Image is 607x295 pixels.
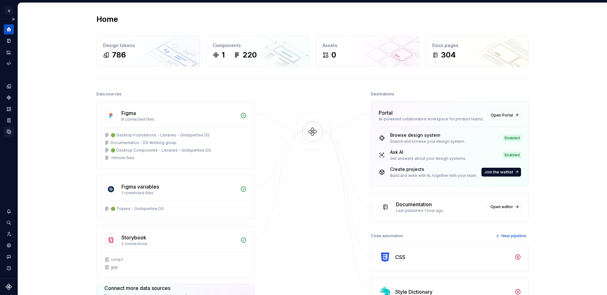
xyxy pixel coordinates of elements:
button: G [1,4,16,18]
a: Design tokens786 [96,36,200,67]
a: Storybook2 connectionscomp1gsp [96,226,254,278]
div: Last published 1 hour ago [396,208,484,213]
div: 🟢 Desktop Foundations - Libraries - Gridspertise DS [111,133,210,138]
div: Figma variables [121,183,159,190]
div: G [5,7,13,15]
div: 0 [331,50,336,60]
span: Open Portal [491,113,513,118]
svg: Supernova Logo [6,284,12,290]
div: Figma [121,109,136,117]
div: Destinations [371,90,394,99]
button: Expand sidebar [9,15,18,24]
div: CSS [395,253,405,261]
div: Assets [322,42,413,49]
a: Settings [4,240,14,250]
a: Home [4,24,14,34]
a: Documentation [4,36,14,46]
div: Design tokens [103,42,193,49]
div: Get answers about your design systems. [390,156,466,161]
div: 786 [112,50,126,60]
button: Search ⌘K [4,218,14,228]
div: 8 connected files [121,117,236,122]
a: Open Portal [488,111,521,120]
a: Analytics [4,47,14,57]
span: Open editor [490,204,513,209]
div: Documentation - DS Working group [111,140,176,145]
div: 304 [441,50,456,60]
a: Assets0 [316,36,419,67]
a: Design tokens [4,81,14,91]
div: Build and write with AI, together with your team. [390,173,477,178]
div: Ask AI [390,149,466,155]
a: Code automation [4,58,14,69]
div: Docs pages [432,42,522,49]
a: Figma8 connected files🟢 Desktop Foundations - Libraries - Gridspertise DSDocumentation - DS Worki... [96,101,254,168]
span: New pipeline [501,233,526,238]
div: 1 [222,50,225,60]
span: Join the waitlist [484,170,513,175]
div: Create projects [390,166,477,172]
div: 🟢 Desktop Components - Libraries - Gridspertise DS [111,148,211,153]
div: 🟢 Tokens - Gridspertise DS [111,206,164,211]
div: Search and browse your design system. [390,139,465,144]
div: Data sources [96,90,121,99]
div: Storybook [121,234,146,241]
a: Assets [4,104,14,114]
div: Code automation [371,232,403,240]
h2: Home [96,14,118,24]
button: Contact support [4,252,14,262]
div: Components [213,42,303,49]
div: Browse design system [390,132,465,138]
a: Invite team [4,229,14,239]
div: AI-powered collaborative workspace for product teams. [379,117,484,122]
button: New pipeline [494,232,529,240]
a: Figma variables1 connected files🟢 Tokens - Gridspertise DS [96,175,254,219]
div: Enabled [503,135,521,141]
div: Documentation [396,201,432,208]
a: Storybook stories [4,115,14,125]
div: comp1 [111,257,123,262]
div: Portal [379,109,393,117]
div: 1 connected files [121,190,236,196]
div: Enabled [503,152,521,158]
div: + 5 more files [111,155,134,160]
a: Components [4,93,14,103]
button: Notifications [4,206,14,216]
div: 220 [242,50,257,60]
div: Connect more data sources [104,284,193,292]
a: Docs pages304 [426,36,529,67]
a: Join the waitlist [481,168,521,177]
a: Components1220 [206,36,310,67]
div: gsp [111,265,118,270]
a: Data sources [4,127,14,137]
div: 2 connections [121,241,236,246]
a: Open editor [487,202,521,211]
